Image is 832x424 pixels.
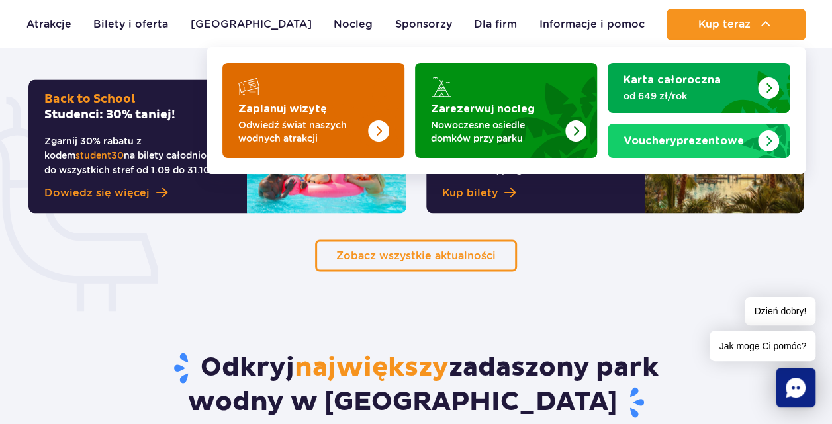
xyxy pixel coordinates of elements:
[191,9,312,40] a: [GEOGRAPHIC_DATA]
[334,9,373,40] a: Nocleg
[608,63,790,113] a: Karta całoroczna
[539,9,645,40] a: Informacje i pomoc
[745,297,815,325] span: Dzień dobry!
[431,118,560,145] p: Nowoczesne osiedle domków przy parku
[44,185,231,201] a: Dowiedz się więcej
[442,185,629,201] a: Kup bilety
[474,9,517,40] a: Dla firm
[238,104,327,114] strong: Zaplanuj wizytę
[608,124,790,158] a: Vouchery prezentowe
[395,9,452,40] a: Sponsorzy
[624,136,676,146] span: Vouchery
[667,9,806,40] button: Kup teraz
[415,63,597,158] a: Zarezerwuj nocleg
[44,185,150,201] span: Dowiedz się więcej
[431,104,535,114] strong: Zarezerwuj nocleg
[75,150,124,161] span: student30
[698,19,750,30] span: Kup teraz
[624,75,721,85] strong: Karta całoroczna
[93,9,168,40] a: Bilety i oferta
[44,91,231,123] h2: Studenci: 30% taniej!
[238,118,367,145] p: Odwiedź świat naszych wodnych atrakcji
[442,185,498,201] span: Kup bilety
[26,9,71,40] a: Atrakcje
[315,239,517,271] a: Zobacz wszystkie aktualności
[776,368,815,407] div: Chat
[222,63,404,158] a: Zaplanuj wizytę
[295,351,449,384] span: największy
[624,136,744,146] strong: prezentowe
[336,249,496,261] span: Zobacz wszystkie aktualności
[624,89,753,103] p: od 649 zł/rok
[44,134,231,177] p: Zgarnij 30% rabatu z kodem na bilety całodniowe do wszystkich stref od 1.09 do 31.10!
[44,91,135,106] span: Back to School
[710,331,815,361] span: Jak mogę Ci pomóc?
